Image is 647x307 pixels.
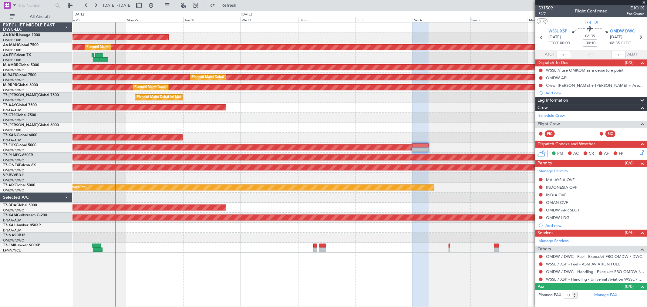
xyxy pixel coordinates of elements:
[19,1,53,10] input: Trip Number
[3,164,19,167] span: T7-ONEX
[3,143,16,147] span: T7-FHX
[3,188,24,193] a: OMDW/DWC
[137,93,197,102] div: Planned Maint Dubai (Al Maktoum Intl)
[546,68,624,73] div: WSSL // use OMKOM as a departure point
[3,174,16,177] span: VP-BVV
[604,151,609,157] span: AF
[3,53,14,57] span: A6-EFI
[538,11,553,16] span: P2/7
[3,33,40,37] a: A6-KAHLineage 1000
[537,141,595,148] span: Dispatch Checks and Weather
[3,218,21,223] a: DNAA/ABV
[3,153,33,157] a: T7-P1MPG-650ER
[3,43,18,47] span: A6-MAH
[3,248,21,253] a: LFMN/NCE
[3,138,21,143] a: DNAA/ABV
[573,151,579,157] span: AC
[537,246,551,253] span: Others
[3,133,17,137] span: T7-XAN
[3,83,38,87] a: M-RRRRGlobal 6000
[3,63,19,67] span: M-AMBR
[3,113,15,117] span: T7-GTS
[610,29,635,35] span: OMDW DWC
[241,12,252,17] div: [DATE]
[3,158,24,163] a: OMDW/DWC
[3,93,59,97] a: T7-[PERSON_NAME]Global 7500
[86,43,188,52] div: Planned Maint [GEOGRAPHIC_DATA] ([GEOGRAPHIC_DATA] Intl)
[545,52,555,58] span: ATOT
[575,8,608,15] div: Flight Confirmed
[3,224,41,227] a: T7-XALHawker 850XP
[546,185,577,190] div: INDONESIA OVF
[557,51,571,58] input: --:--
[3,103,37,107] a: T7-AAYGlobal 7500
[537,19,548,24] button: UTC
[545,223,644,228] div: Add new
[3,118,24,123] a: OMDW/DWC
[619,151,623,157] span: FP
[3,204,37,207] a: T7-BDAGlobal 5000
[216,3,242,8] span: Refresh
[3,88,24,93] a: OMDW/DWC
[605,130,615,137] div: SIC
[538,5,553,11] span: 531509
[546,261,620,267] a: WSSL / XSP - Fuel - ASM AVIATION FUEL
[610,40,620,46] span: 06:35
[3,143,36,147] a: T7-FHXGlobal 5000
[3,78,24,83] a: OMDW/DWC
[192,73,252,82] div: Planned Maint Dubai (Al Maktoum Intl)
[545,90,644,96] div: Add new
[7,12,66,22] button: All Aircraft
[537,283,544,290] span: Pax
[3,184,15,187] span: T7-AIX
[3,214,17,217] span: T7-XAM
[546,207,580,213] div: OMDW ARR SLOT
[537,59,568,66] span: Dispatch To-Dos
[3,224,15,227] span: T7-XAL
[3,178,24,183] a: OMDW/DWC
[3,58,21,62] a: OMDB/DXB
[560,40,570,46] span: 00:00
[207,1,244,10] button: Refresh
[3,234,16,237] span: T7-NAS
[3,98,24,103] a: OMDW/DWC
[546,200,568,205] div: OMAN OVF
[103,3,132,8] span: [DATE] - [DATE]
[3,208,24,213] a: OMDW/DWC
[537,160,552,167] span: Permits
[556,131,570,137] div: - -
[3,244,40,247] a: T7-EMIHawker 900XP
[537,121,560,128] span: Flight Crew
[3,133,37,137] a: T7-XANGlobal 6000
[3,43,39,47] a: A6-MAHGlobal 7500
[3,184,35,187] a: T7-AIXGlobal 5000
[546,277,644,282] a: WSSL / XSP - Handling - Universal Aviation WSSL / XSP
[625,59,634,66] span: (0/3)
[585,33,595,39] span: 06:35
[356,17,413,22] div: Fri 3
[3,228,21,233] a: DNAA/ABV
[3,238,24,243] a: OMDW/DWC
[627,11,644,16] span: Pos Owner
[470,17,528,22] div: Sun 5
[3,153,18,157] span: T7-P1MP
[537,230,553,237] span: Services
[3,128,21,133] a: OMDB/DXB
[538,292,561,298] label: Planned PAX
[627,52,637,58] span: ALDT
[538,238,569,244] a: Manage Services
[546,177,575,182] div: MALAYSIA OVF
[546,215,569,220] div: OMDW LDG
[183,17,241,22] div: Tue 30
[549,40,559,46] span: ETOT
[3,68,24,73] a: OMDW/DWC
[16,15,64,19] span: All Aircraft
[3,93,38,97] span: T7-[PERSON_NAME]
[3,174,25,177] a: VP-BVVBBJ1
[621,40,631,46] span: ELDT
[557,151,563,157] span: PM
[3,123,59,127] a: T7-[PERSON_NAME]Global 6000
[610,34,622,40] span: [DATE]
[584,19,598,25] span: T7-FHX
[549,29,568,35] span: WSSL XSP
